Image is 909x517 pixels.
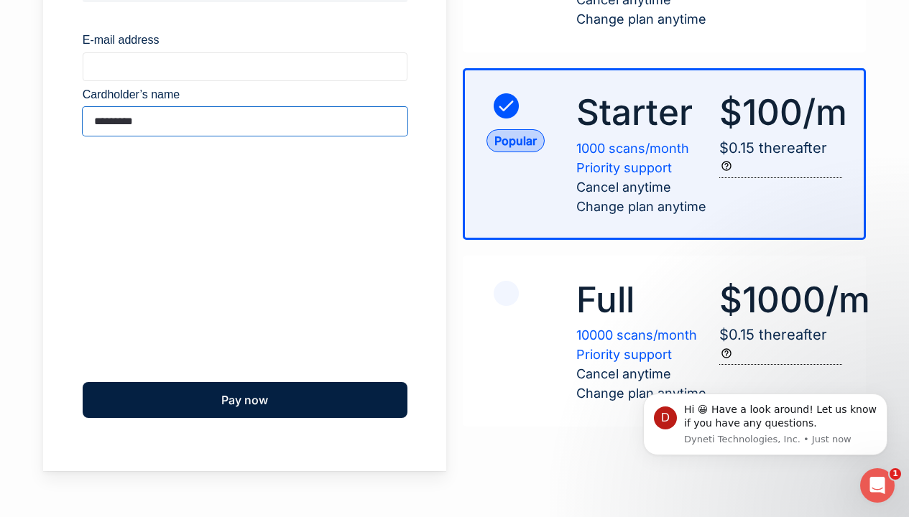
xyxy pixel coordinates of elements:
span: 1 [890,468,901,480]
span: Popular [486,129,545,152]
label: E-mail address [83,34,407,47]
a: $0.15 thereafter [719,326,827,343]
iframe: Secure payment input frame [80,153,405,378]
a: $0.15 thereafter [719,139,827,157]
a: $100/m [719,92,841,134]
img: tick-2.png [486,92,526,120]
label: Cardholder’s name [83,88,407,101]
p: Cancel anytime Change plan anytime [576,325,716,403]
button: Pay now [83,382,407,418]
span: 10000 scans/month Priority support [576,327,697,362]
img: tick-solid.png [486,279,526,307]
iframe: Intercom notifications message [622,372,909,478]
span: 1000 scans/month Priority support [576,141,689,175]
iframe: Intercom live chat [860,468,895,503]
h2: Starter [576,92,716,134]
a: $1000/m [719,279,841,321]
h2: Full [576,279,716,321]
p: Cancel anytime Change plan anytime [576,139,716,216]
